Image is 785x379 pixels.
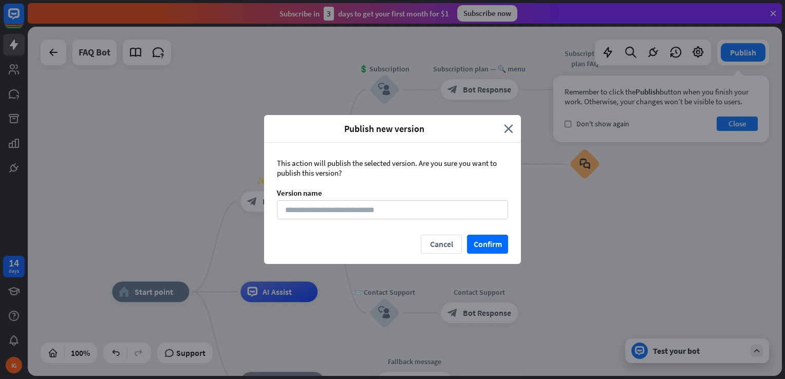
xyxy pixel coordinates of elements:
[467,235,508,254] button: Confirm
[504,123,513,135] i: close
[421,235,462,254] button: Cancel
[277,158,508,178] div: This action will publish the selected version. Are you sure you want to publish this version?
[8,4,39,35] button: Open LiveChat chat widget
[277,188,508,198] div: Version name
[272,123,496,135] span: Publish new version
